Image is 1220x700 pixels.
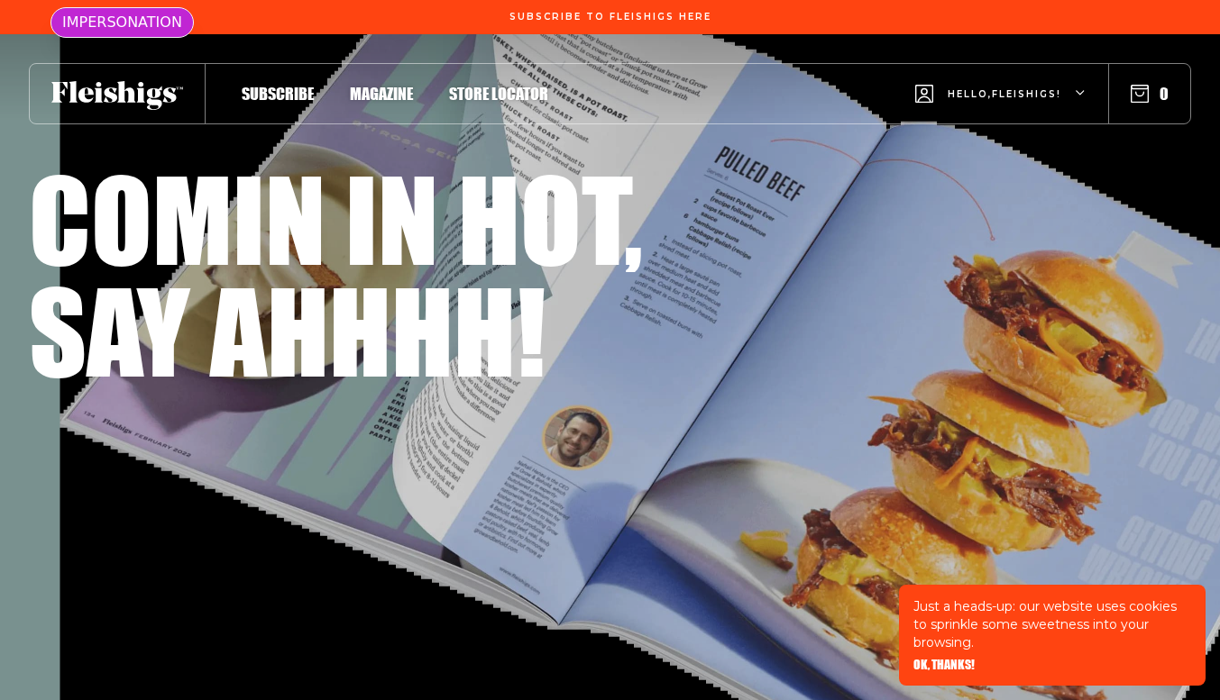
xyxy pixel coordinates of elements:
[350,81,413,105] a: Magazine
[915,59,1087,130] button: Hello,Fleishigs!
[29,162,643,274] h1: Comin in hot,
[1131,84,1169,104] button: 0
[913,659,975,671] button: OK, THANKS!
[913,597,1191,651] p: Just a heads-up: our website uses cookies to sprinkle some sweetness into your browsing.
[242,84,314,104] span: Subscribe
[350,84,413,104] span: Magazine
[50,7,194,38] div: IMPERSONATION
[449,84,548,104] span: Store locator
[449,81,548,105] a: Store locator
[242,81,314,105] a: Subscribe
[948,87,1061,130] span: Hello, Fleishigs !
[509,12,711,23] span: Subscribe To Fleishigs Here
[29,274,546,386] h1: Say ahhhh!
[506,12,715,21] a: Subscribe To Fleishigs Here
